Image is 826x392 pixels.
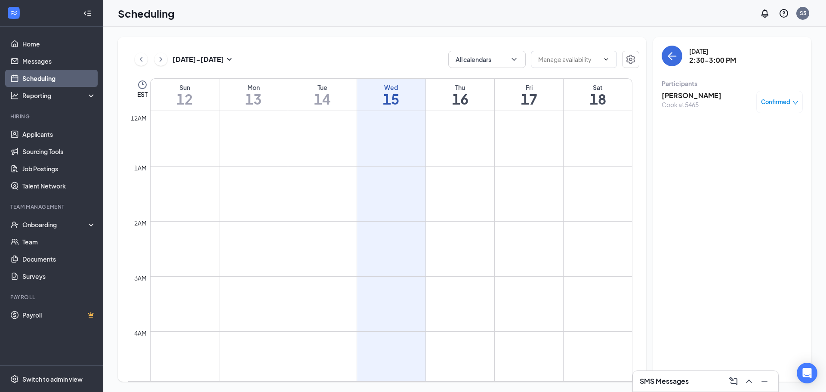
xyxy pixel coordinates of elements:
svg: ChevronDown [510,55,518,64]
h1: 18 [564,92,632,106]
svg: Settings [10,375,19,383]
a: Sourcing Tools [22,143,96,160]
div: Sat [564,83,632,92]
div: Team Management [10,203,94,210]
input: Manage availability [538,55,599,64]
div: Hiring [10,113,94,120]
svg: Clock [137,80,148,90]
svg: QuestionInfo [779,8,789,19]
div: Reporting [22,91,96,100]
button: ComposeMessage [727,374,740,388]
div: Sun [151,83,219,92]
a: Home [22,35,96,52]
a: October 12, 2025 [151,79,219,111]
h1: 16 [426,92,494,106]
h3: SMS Messages [640,377,689,386]
a: Team [22,233,96,250]
svg: ChevronUp [744,376,754,386]
div: 2am [133,218,148,228]
div: 4am [133,328,148,338]
a: October 17, 2025 [495,79,563,111]
svg: WorkstreamLogo [9,9,18,17]
svg: Collapse [83,9,92,18]
div: 3am [133,273,148,283]
div: Thu [426,83,494,92]
button: Minimize [758,374,771,388]
svg: ChevronRight [157,54,165,65]
h1: 14 [288,92,357,106]
a: Job Postings [22,160,96,177]
div: Payroll [10,293,94,301]
h1: 13 [219,92,288,106]
svg: Notifications [760,8,770,19]
span: down [792,100,798,106]
svg: Settings [626,54,636,65]
a: PayrollCrown [22,306,96,324]
svg: Minimize [759,376,770,386]
div: Fri [495,83,563,92]
h1: Scheduling [118,6,175,21]
div: Onboarding [22,220,89,229]
a: October 18, 2025 [564,79,632,111]
div: Wed [357,83,425,92]
svg: ChevronLeft [137,54,145,65]
div: 1am [133,163,148,173]
h3: [DATE] - [DATE] [173,55,224,64]
button: All calendarsChevronDown [448,51,526,68]
button: back-button [662,46,682,66]
a: October 16, 2025 [426,79,494,111]
div: Cook at 5465 [662,100,721,109]
h1: 15 [357,92,425,106]
svg: ArrowLeft [667,51,677,61]
svg: Analysis [10,91,19,100]
svg: SmallChevronDown [224,54,234,65]
button: Settings [622,51,639,68]
h3: [PERSON_NAME] [662,91,721,100]
a: Surveys [22,268,96,285]
div: 12am [129,113,148,123]
a: Documents [22,250,96,268]
div: Mon [219,83,288,92]
div: S5 [800,9,806,17]
svg: UserCheck [10,220,19,229]
h1: 12 [151,92,219,106]
a: October 14, 2025 [288,79,357,111]
a: October 15, 2025 [357,79,425,111]
h3: 2:30-3:00 PM [689,56,736,65]
div: Open Intercom Messenger [797,363,817,383]
a: Scheduling [22,70,96,87]
div: Tue [288,83,357,92]
a: Talent Network [22,177,96,194]
button: ChevronUp [742,374,756,388]
div: Participants [662,79,803,88]
span: EST [137,90,148,99]
button: ChevronLeft [135,53,148,66]
svg: ComposeMessage [728,376,739,386]
a: Applicants [22,126,96,143]
div: Switch to admin view [22,375,83,383]
button: ChevronRight [154,53,167,66]
a: October 13, 2025 [219,79,288,111]
svg: ChevronDown [603,56,610,63]
span: Confirmed [761,98,790,106]
a: Messages [22,52,96,70]
h1: 17 [495,92,563,106]
div: [DATE] [689,47,736,56]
